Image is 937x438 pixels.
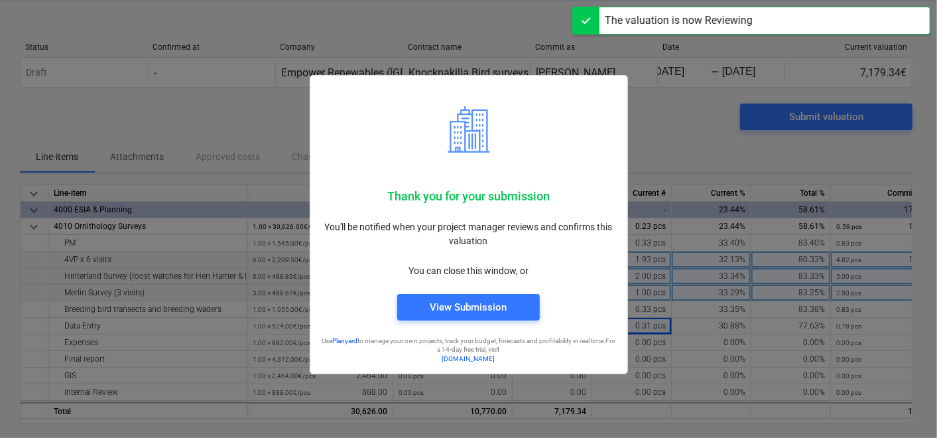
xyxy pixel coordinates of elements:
[442,355,495,362] a: [DOMAIN_NAME]
[430,299,507,316] div: View Submission
[321,220,617,248] p: You'll be notified when your project manager reviews and confirms this valuation
[321,188,617,204] p: Thank you for your submission
[321,336,617,354] p: Use to manage your own projects, track your budget, forecasts and profitability in real time. For...
[605,13,753,29] div: The valuation is now Reviewing
[397,294,540,321] button: View Submission
[321,264,617,278] p: You can close this window, or
[332,337,357,344] a: Planyard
